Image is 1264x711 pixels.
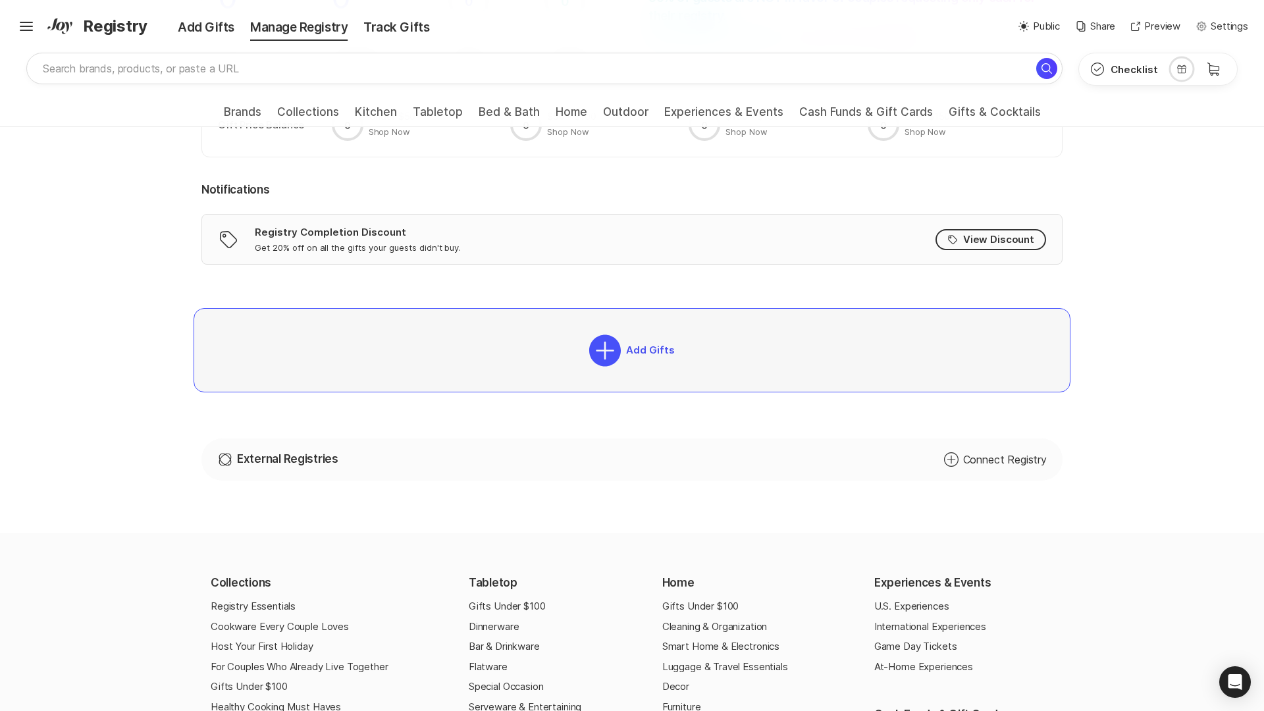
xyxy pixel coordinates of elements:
a: Flatware [469,660,508,675]
a: Special Occasion [469,679,544,695]
p: External Registries [237,452,338,467]
button: Settings [1196,19,1248,34]
a: Luggage & Travel Essentials [662,660,788,675]
a: Cash Funds & Gift Cards [799,105,933,126]
p: Add Gifts [621,344,675,356]
button: Share [1076,19,1115,34]
div: Track Gifts [355,18,437,37]
a: Collections [211,575,271,591]
a: Brands [224,105,261,126]
button: Shop Now [369,126,411,138]
button: View Discount [935,229,1046,250]
p: Public [1033,19,1060,34]
p: Preview [1144,19,1180,34]
p: Notifications [201,182,269,198]
p: Settings [1211,19,1248,34]
a: Host Your First Holiday [211,639,313,654]
button: Preview [1131,19,1180,34]
span: Registry [83,14,147,38]
a: Tabletop [469,575,517,591]
a: Experiences & Events [664,105,783,126]
a: U.S. Experiences [874,599,949,614]
a: Gifts Under $100 [211,679,288,695]
button: Shop Now [725,126,768,138]
a: Dinnerware [469,619,519,635]
div: Add Gifts [151,18,242,37]
a: For Couples Who Already Live Together [211,660,388,675]
a: Decor [662,679,689,695]
div: Open Intercom Messenger [1219,666,1251,698]
a: Tabletop [413,105,463,126]
a: Registry Essentials [211,599,296,614]
div: Manage Registry [242,18,355,37]
a: Cookware Every Couple Loves [211,619,349,635]
p: Share [1090,19,1115,34]
a: Experiences & Events [874,575,991,591]
a: Bar & Drinkware [469,639,540,654]
p: Get 20% off on all the gifts your guests didn't buy. [255,242,461,253]
a: Collections [277,105,339,126]
a: Home [556,105,587,126]
button: Search for [1036,58,1057,79]
a: At-Home Experiences [874,660,973,675]
button: Checklist [1079,53,1169,85]
p: Registry Completion Discount [255,225,406,239]
a: Game Day Tickets [874,639,957,654]
a: Smart Home & Electronics [662,639,779,654]
button: Shop Now [905,126,947,138]
a: Home [662,575,695,591]
a: International Experiences [874,619,986,635]
input: Search brands, products, or paste a URL [26,53,1063,84]
button: Public [1018,19,1060,34]
a: Cleaning & Organization [662,619,768,635]
a: Bed & Bath [479,105,540,126]
p: Connect Registry [963,452,1047,467]
a: Kitchen [355,105,397,126]
a: Gifts Under $100 [662,599,739,614]
a: Outdoor [603,105,648,126]
a: Gifts & Cocktails [949,105,1041,126]
a: Gifts Under $100 [469,599,546,614]
button: Shop Now [547,126,589,138]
